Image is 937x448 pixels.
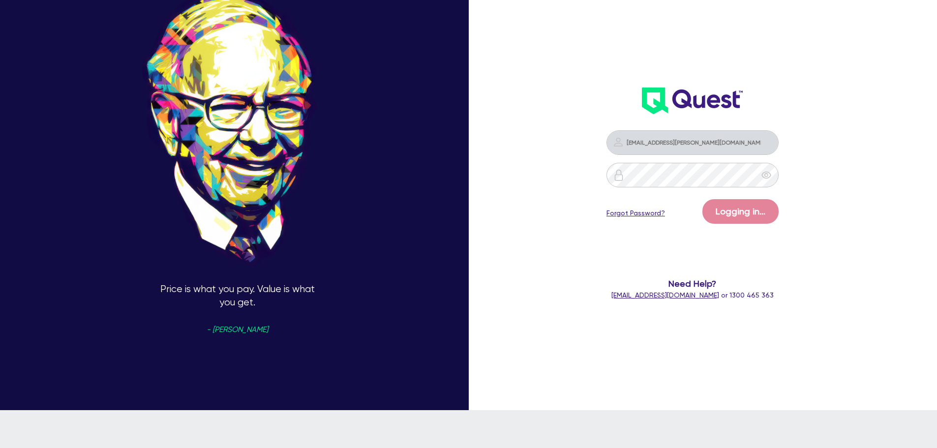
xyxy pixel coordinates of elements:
[613,169,625,181] img: icon-password
[159,283,316,440] p: Price is what you pay. Value is what you get.
[611,291,719,299] a: [EMAIL_ADDRESS][DOMAIN_NAME]
[761,170,771,180] span: eye
[611,291,774,299] span: or 1300 465 363
[702,199,779,224] button: Logging in...
[207,326,268,333] span: - [PERSON_NAME]
[642,88,743,114] img: wH2k97JdezQIQAAAABJRU5ErkJggg==
[606,208,665,218] a: Forgot Password?
[612,136,624,148] img: icon-password
[567,277,818,290] span: Need Help?
[606,130,779,155] input: Email address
